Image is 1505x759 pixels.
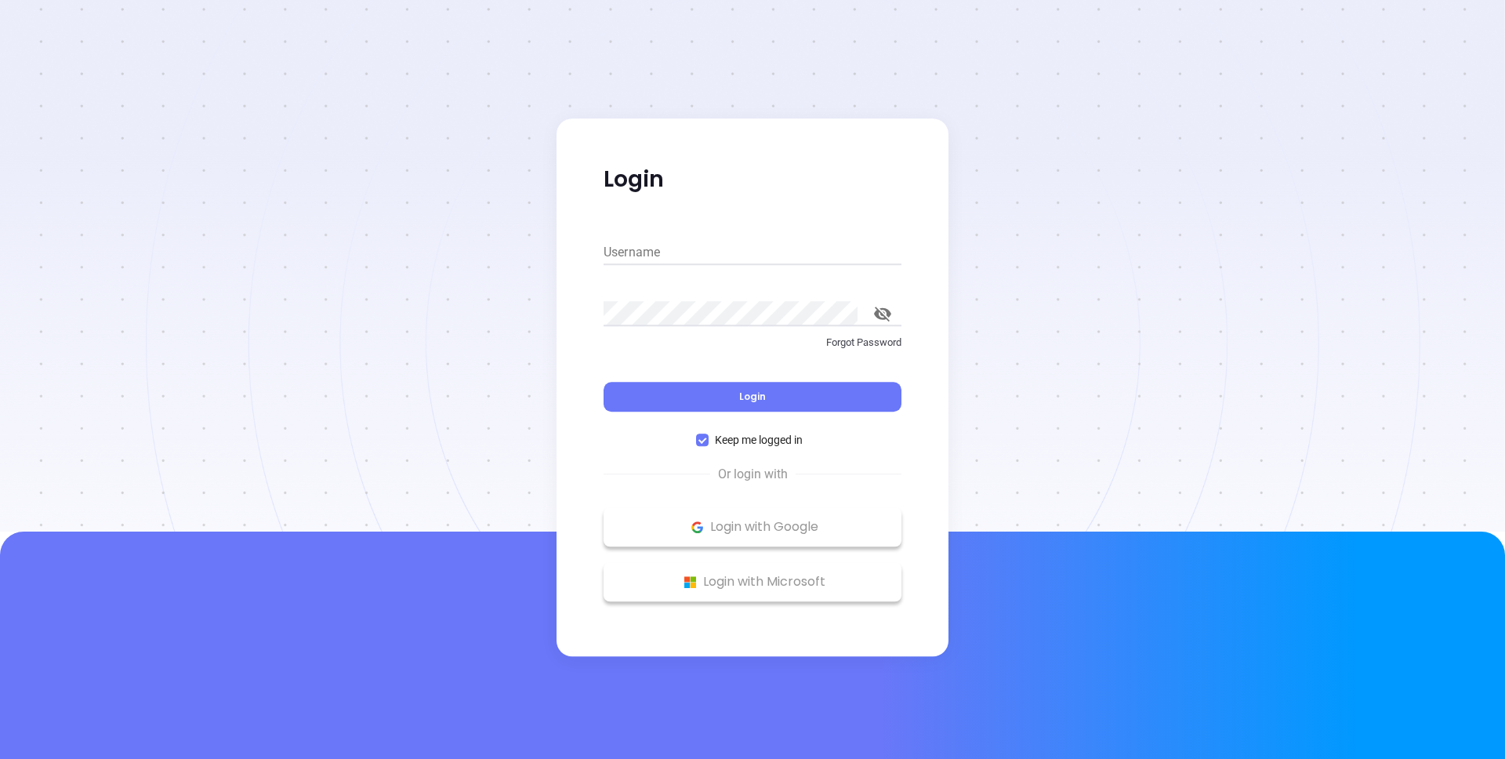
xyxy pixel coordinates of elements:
[709,431,809,448] span: Keep me logged in
[710,465,796,484] span: Or login with
[604,335,901,363] a: Forgot Password
[604,165,901,194] p: Login
[739,390,766,403] span: Login
[687,517,707,537] img: Google Logo
[680,572,700,592] img: Microsoft Logo
[611,570,894,594] p: Login with Microsoft
[604,507,901,547] button: Google Logo Login with Google
[604,382,901,412] button: Login
[611,515,894,539] p: Login with Google
[604,335,901,350] p: Forgot Password
[864,295,901,332] button: toggle password visibility
[604,562,901,601] button: Microsoft Logo Login with Microsoft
